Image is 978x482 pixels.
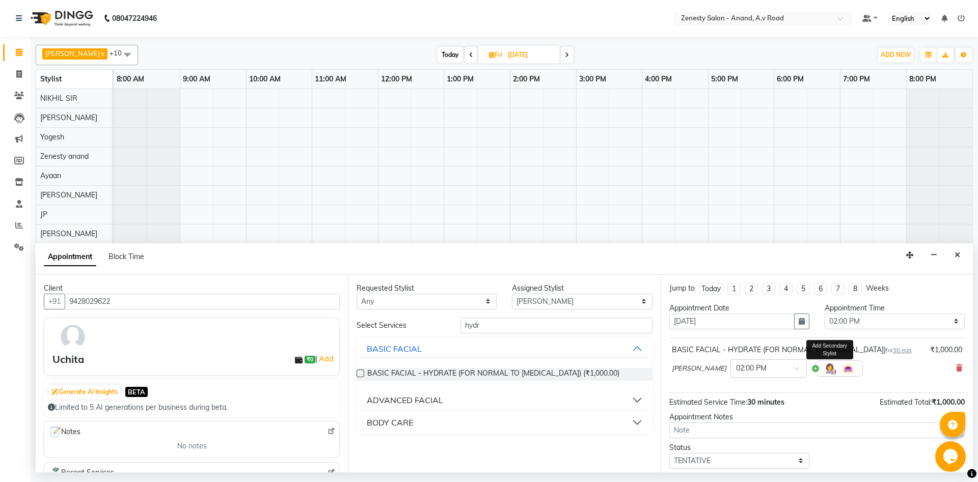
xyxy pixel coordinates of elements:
[44,283,340,294] div: Client
[814,283,827,295] li: 6
[849,283,862,295] li: 8
[840,72,873,87] a: 7:00 PM
[40,171,61,180] span: Ayaan
[762,283,775,295] li: 3
[40,210,47,219] span: JP
[58,322,88,352] img: avatar
[349,320,452,331] div: Select Services
[40,190,97,200] span: [PERSON_NAME]
[893,347,912,354] span: 30 min
[709,72,741,87] a: 5:00 PM
[745,283,758,295] li: 2
[642,72,674,87] a: 4:00 PM
[444,72,476,87] a: 1:00 PM
[701,283,721,294] div: Today
[950,247,965,263] button: Close
[367,416,413,429] div: BODY CARE
[40,113,97,122] span: [PERSON_NAME]
[886,347,912,354] small: for
[672,363,726,374] span: [PERSON_NAME]
[357,283,497,294] div: Requested Stylist
[438,47,463,63] span: Today
[510,72,542,87] a: 2:00 PM
[367,368,619,381] span: BASIC FACIAL - HYDRATE (FOR NORMAL TO [MEDICAL_DATA]) (₹1,000.00)
[100,49,104,58] a: x
[52,352,84,367] div: Uchita
[779,283,793,295] li: 4
[40,229,97,238] span: [PERSON_NAME]
[747,398,784,407] span: 30 minutes
[577,72,609,87] a: 3:00 PM
[831,283,845,295] li: 7
[361,391,648,409] button: ADVANCED FACIAL
[932,398,965,407] span: ₹1,000.00
[669,398,747,407] span: Estimated Service Time:
[114,72,147,87] a: 8:00 AM
[825,303,965,314] div: Appointment Time
[880,398,932,407] span: Estimated Total:
[48,467,114,479] span: Recent Services
[44,294,65,309] button: +91
[824,362,836,375] img: Hairdresser.png
[26,4,96,33] img: logo
[40,94,77,103] span: NIKHIL SIR
[842,362,854,375] img: Interior.png
[40,132,64,141] span: Yogesh
[935,441,968,472] iframe: chat widget
[486,51,505,59] span: Fri
[110,49,129,57] span: +10
[247,72,283,87] a: 10:00 AM
[112,4,157,33] b: 08047224946
[881,51,911,59] span: ADD NEW
[49,385,120,399] button: Generate AI Insights
[797,283,810,295] li: 5
[40,152,89,161] span: Zenesty anand
[305,356,315,364] span: ₹0
[505,47,556,63] input: 2025-09-19
[669,283,695,294] div: Jump to
[672,345,912,355] div: BASIC FACIAL - HYDRATE (FOR NORMAL TO [MEDICAL_DATA])
[878,48,913,62] button: ADD NEW
[806,340,853,359] div: Add Secondary Stylist
[460,318,653,333] input: Search by service name
[512,283,652,294] div: Assigned Stylist
[361,339,648,358] button: BASIC FACIAL
[177,441,207,451] span: No notes
[367,394,443,406] div: ADVANCED FACIAL
[315,353,335,365] span: |
[866,283,889,294] div: Weeks
[727,283,741,295] li: 1
[669,303,809,314] div: Appointment Date
[669,442,809,453] div: Status
[180,72,213,87] a: 9:00 AM
[378,72,415,87] a: 12:00 PM
[48,426,80,439] span: Notes
[65,294,340,309] input: Search by Name/Mobile/Email/Code
[669,412,965,422] div: Appointment Notes
[669,314,795,329] input: yyyy-mm-dd
[125,387,148,396] span: BETA
[907,72,939,87] a: 8:00 PM
[45,49,100,58] span: [PERSON_NAME]
[108,252,144,261] span: Block Time
[930,345,962,355] div: ₹1,000.00
[48,402,336,413] div: Limited to 5 AI generations per business during beta.
[312,72,349,87] a: 11:00 AM
[361,413,648,432] button: BODY CARE
[44,248,96,266] span: Appointment
[40,74,62,83] span: Stylist
[774,72,806,87] a: 6:00 PM
[317,353,335,365] a: Add
[367,343,422,355] div: BASIC FACIAL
